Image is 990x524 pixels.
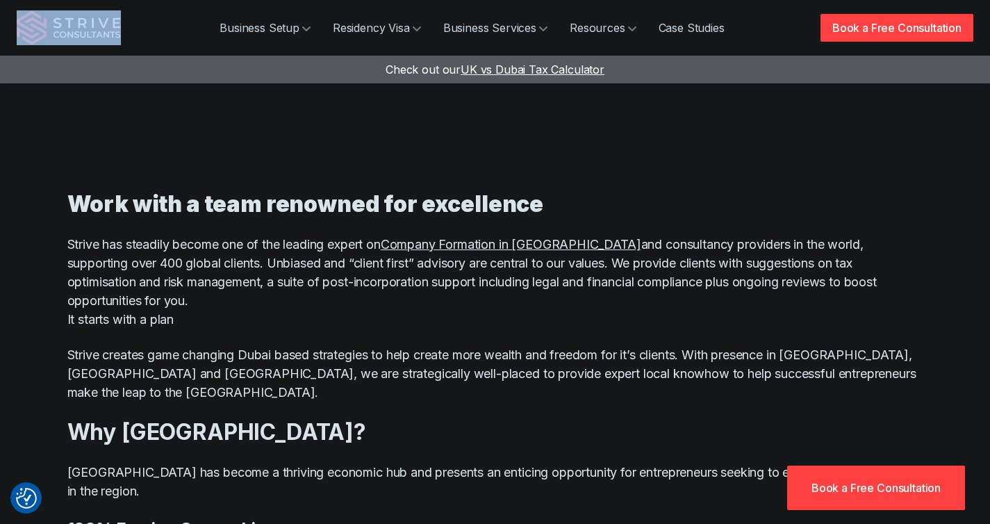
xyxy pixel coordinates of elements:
[559,14,647,42] a: Resources
[386,63,604,76] a: Check out ourUK vs Dubai Tax Calculator
[67,345,923,402] p: Strive creates game changing Dubai based strategies to help create more wealth and freedom for it...
[67,235,923,329] p: Strive has steadily become one of the leading expert on and consultancy providers in the world, s...
[432,14,559,42] a: Business Services
[67,463,923,500] p: [GEOGRAPHIC_DATA] has become a thriving economic hub and presents an enticing opportunity for ent...
[647,14,736,42] a: Case Studies
[67,418,923,446] h3: Why [GEOGRAPHIC_DATA]?
[67,190,544,218] strong: Work with a team renowned for excellence
[322,14,432,42] a: Residency Visa
[787,466,965,510] a: Book a Free Consultation
[17,10,121,45] img: Strive Consultants
[461,63,604,76] span: UK vs Dubai Tax Calculator
[208,14,322,42] a: Business Setup
[820,14,973,42] a: Book a Free Consultation
[16,488,37,509] img: Revisit consent button
[381,237,641,252] a: Company Formation in [GEOGRAPHIC_DATA]
[16,488,37,509] button: Consent Preferences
